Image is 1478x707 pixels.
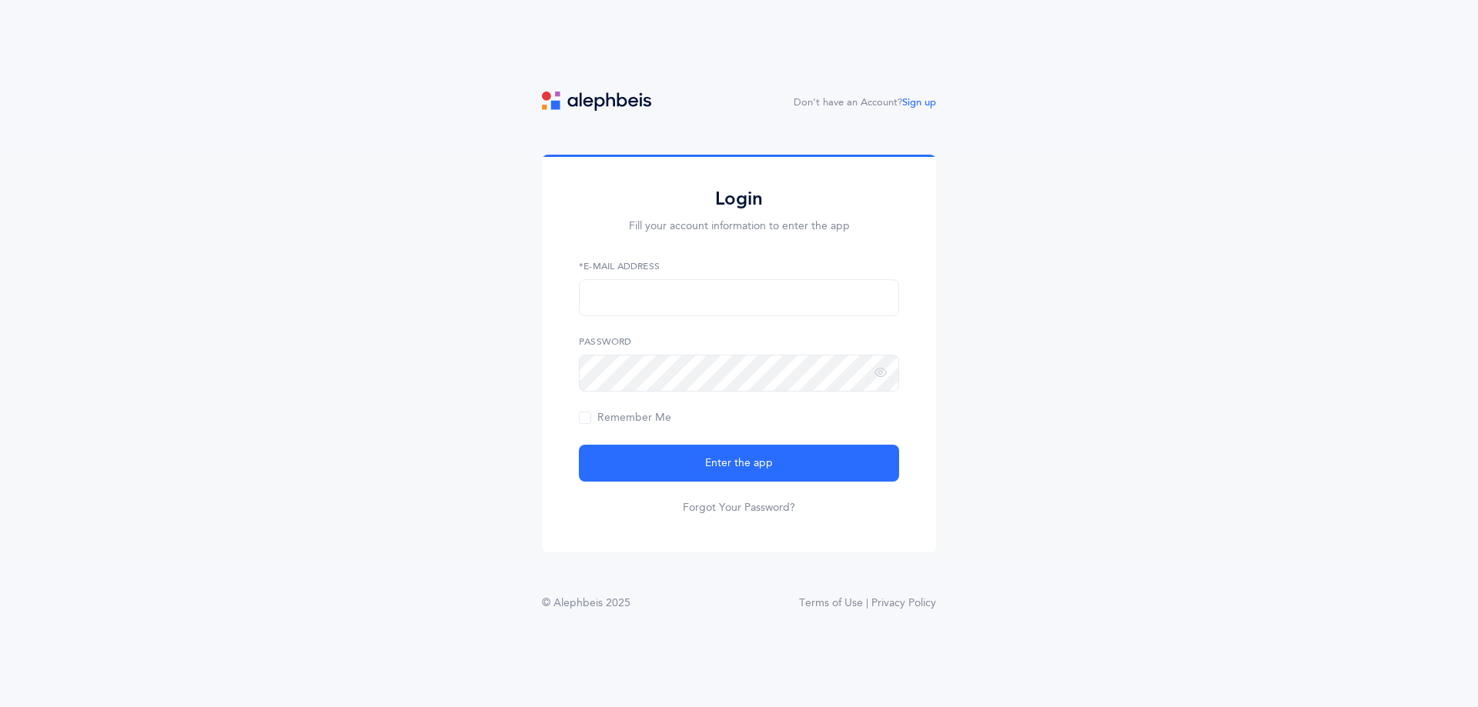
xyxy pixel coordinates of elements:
span: Enter the app [705,455,773,472]
a: Forgot Your Password? [683,500,795,515]
a: Terms of Use | Privacy Policy [799,595,936,612]
span: Remember Me [579,412,671,424]
p: Fill your account information to enter the app [579,218,899,235]
h2: Login [579,187,899,211]
label: Password [579,335,899,348]
img: logo.svg [542,92,651,111]
button: Enter the app [579,445,899,482]
div: © Alephbeis 2025 [542,595,630,612]
label: *E-Mail Address [579,259,899,273]
div: Don't have an Account? [794,95,936,111]
a: Sign up [902,97,936,108]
